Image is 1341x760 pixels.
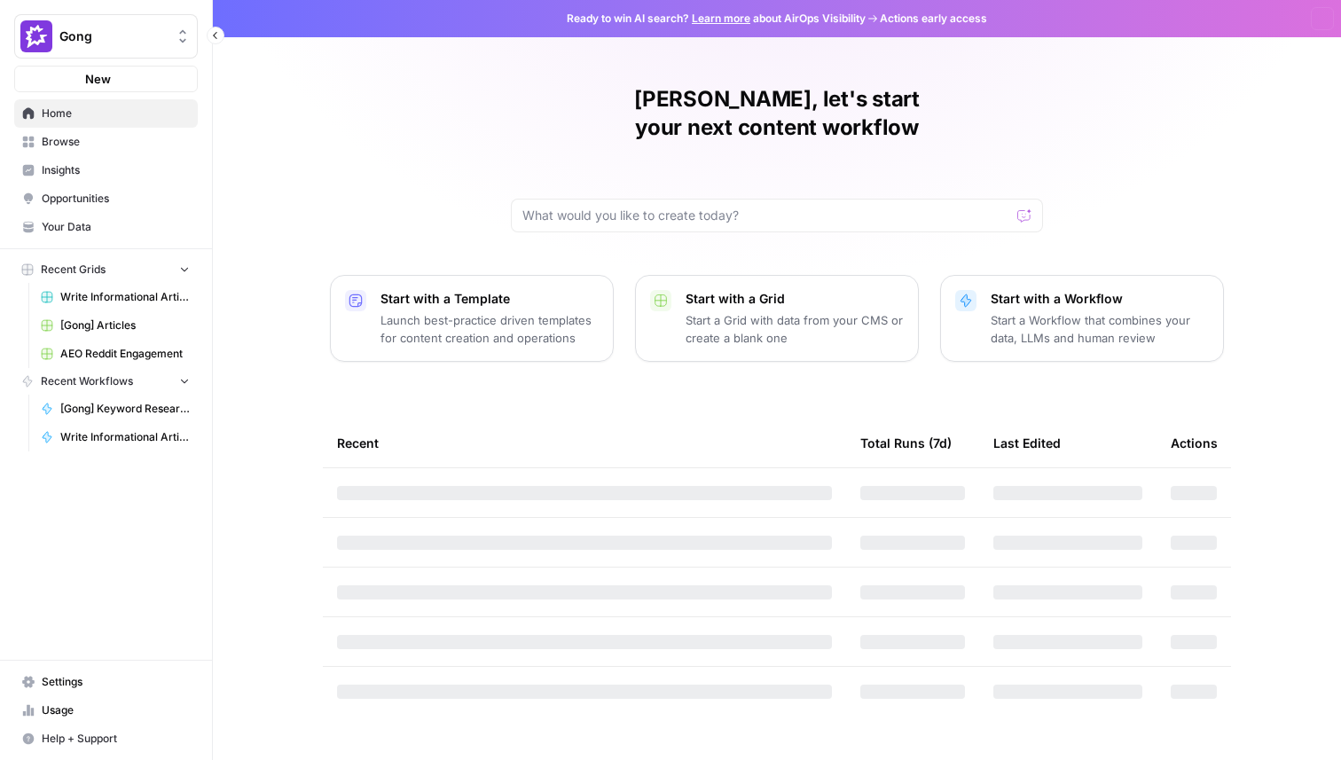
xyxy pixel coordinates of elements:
a: Opportunities [14,184,198,213]
span: Help + Support [42,731,190,747]
p: Launch best-practice driven templates for content creation and operations [380,311,599,347]
span: Your Data [42,219,190,235]
a: Home [14,99,198,128]
span: Opportunities [42,191,190,207]
button: Workspace: Gong [14,14,198,59]
p: Start with a Grid [686,290,904,308]
button: Start with a GridStart a Grid with data from your CMS or create a blank one [635,275,919,362]
input: What would you like to create today? [522,207,1010,224]
span: Settings [42,674,190,690]
img: Gong Logo [20,20,52,52]
span: AEO Reddit Engagement [60,346,190,362]
span: Home [42,106,190,121]
span: Write Informational Article Body [60,429,190,445]
span: Usage [42,702,190,718]
a: Insights [14,156,198,184]
a: [Gong] Articles [33,311,198,340]
a: Usage [14,696,198,725]
button: Help + Support [14,725,198,753]
a: Your Data [14,213,198,241]
p: Start with a Template [380,290,599,308]
p: Start a Grid with data from your CMS or create a blank one [686,311,904,347]
p: Start with a Workflow [991,290,1209,308]
span: Ready to win AI search? about AirOps Visibility [567,11,866,27]
h1: [PERSON_NAME], let's start your next content workflow [511,85,1043,142]
span: Recent Workflows [41,373,133,389]
button: Start with a TemplateLaunch best-practice driven templates for content creation and operations [330,275,614,362]
div: Recent [337,419,832,467]
a: Browse [14,128,198,156]
span: New [85,70,111,88]
div: Total Runs (7d) [860,419,952,467]
p: Start a Workflow that combines your data, LLMs and human review [991,311,1209,347]
span: Gong [59,27,167,45]
span: [Gong] Keyword Research [60,401,190,417]
span: Actions early access [880,11,987,27]
span: Browse [42,134,190,150]
a: Settings [14,668,198,696]
a: Write Informational Article Body [33,423,198,451]
span: Insights [42,162,190,178]
a: AEO Reddit Engagement [33,340,198,368]
button: Start with a WorkflowStart a Workflow that combines your data, LLMs and human review [940,275,1224,362]
a: Learn more [692,12,750,25]
div: Last Edited [993,419,1061,467]
a: Write Informational Articles [33,283,198,311]
div: Actions [1171,419,1218,467]
span: Write Informational Articles [60,289,190,305]
span: Recent Grids [41,262,106,278]
a: [Gong] Keyword Research [33,395,198,423]
button: New [14,66,198,92]
button: Recent Grids [14,256,198,283]
span: [Gong] Articles [60,317,190,333]
button: Recent Workflows [14,368,198,395]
